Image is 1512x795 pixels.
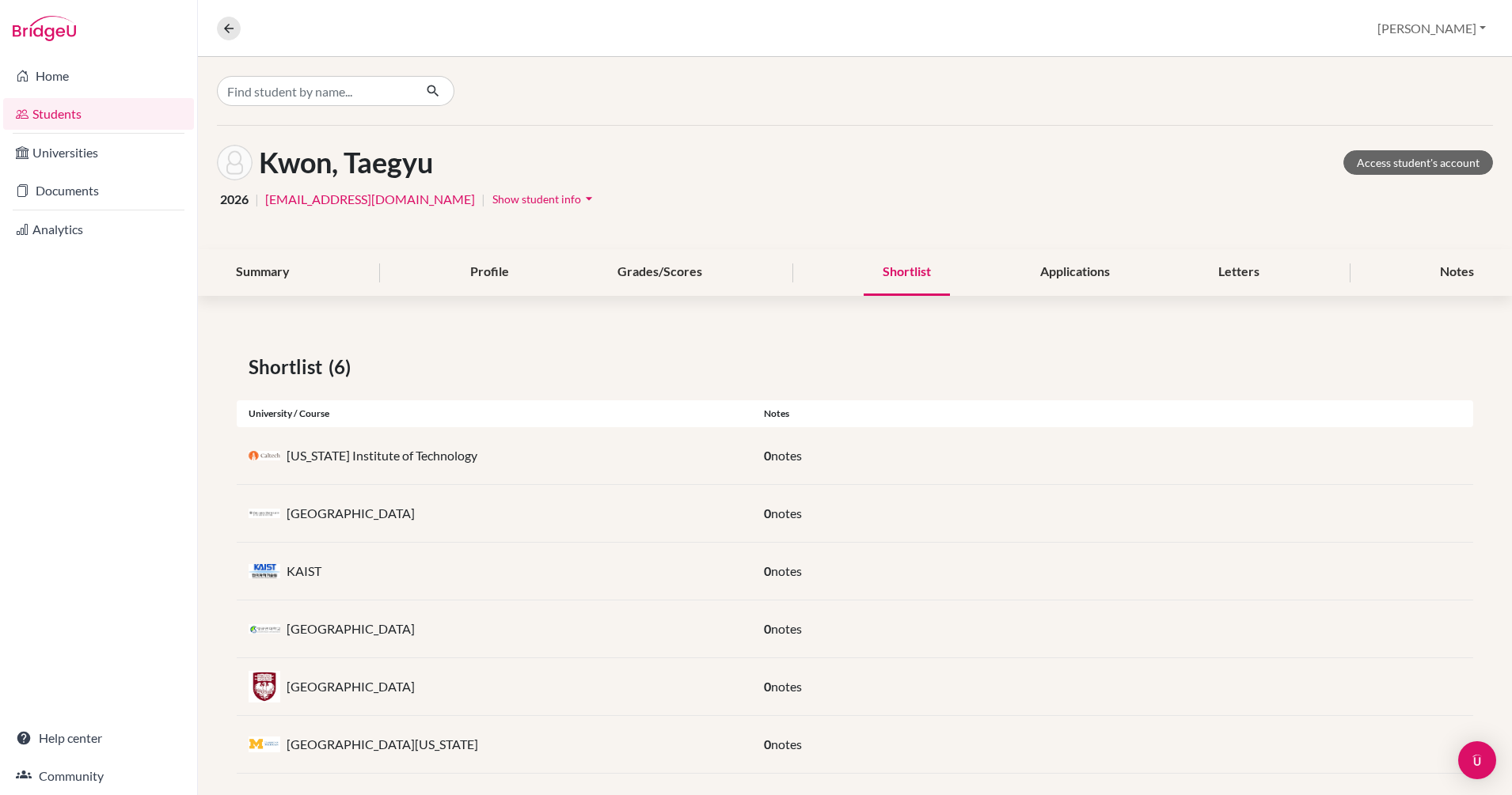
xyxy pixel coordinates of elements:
span: notes [771,736,802,751]
span: notes [771,505,802,521]
span: (6) [329,353,357,381]
img: us_umi_m_7di3pp.jpeg [249,736,280,753]
p: [GEOGRAPHIC_DATA] [287,504,415,523]
div: Notes [1421,249,1493,296]
div: Applications [1021,249,1129,296]
div: Letters [1199,249,1278,296]
span: notes [771,563,802,578]
span: 0 [764,736,771,751]
div: Grades/Scores [598,249,721,296]
img: Taegyu Kwon's avatar [217,145,253,180]
span: 0 [764,448,771,463]
span: notes [771,448,802,463]
span: 0 [764,563,771,578]
a: Analytics [3,214,194,245]
button: Show student infoarrow_drop_down [492,187,598,211]
img: us_chi_ydljqlxo.jpeg [249,671,280,702]
img: us_col_a9kib6ca.jpeg [249,509,280,519]
a: Community [3,760,194,792]
div: Notes [752,407,1473,421]
div: Shortlist [864,249,950,296]
a: Home [3,60,194,92]
p: [GEOGRAPHIC_DATA][US_STATE] [287,735,478,754]
div: University / Course [237,407,752,421]
img: Bridge-U [13,16,76,41]
p: [GEOGRAPHIC_DATA] [287,619,415,638]
span: notes [771,621,802,636]
a: Access student's account [1343,150,1493,175]
a: Universities [3,137,194,168]
span: | [481,190,485,209]
div: Summary [217,249,309,296]
img: kr_skk_edvpia5g.jpeg [249,624,280,634]
span: 0 [764,621,771,636]
a: [EMAIL_ADDRESS][DOMAIN_NAME] [265,190,475,209]
div: Profile [451,249,528,296]
p: [GEOGRAPHIC_DATA] [287,677,415,696]
p: [US_STATE] Institute of Technology [287,446,477,465]
span: Shortlist [249,353,329,381]
input: Find student by name... [217,76,413,106]
span: 2026 [220,190,249,209]
h1: Kwon, Taegyu [259,146,433,180]
p: KAIST [287,562,321,581]
a: Help center [3,722,194,754]
a: Documents [3,175,194,206]
span: | [255,190,259,209]
img: kr_kai__pbgw19z.jpeg [249,564,280,578]
a: Students [3,98,194,130]
span: 0 [764,679,771,694]
span: Show student info [492,192,581,206]
div: Open Intercom Messenger [1458,741,1496,779]
img: us_ctc_usx8fryn.jpeg [249,451,280,461]
i: arrow_drop_down [581,191,597,206]
button: [PERSON_NAME] [1370,13,1493,44]
span: notes [771,679,802,694]
span: 0 [764,505,771,521]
